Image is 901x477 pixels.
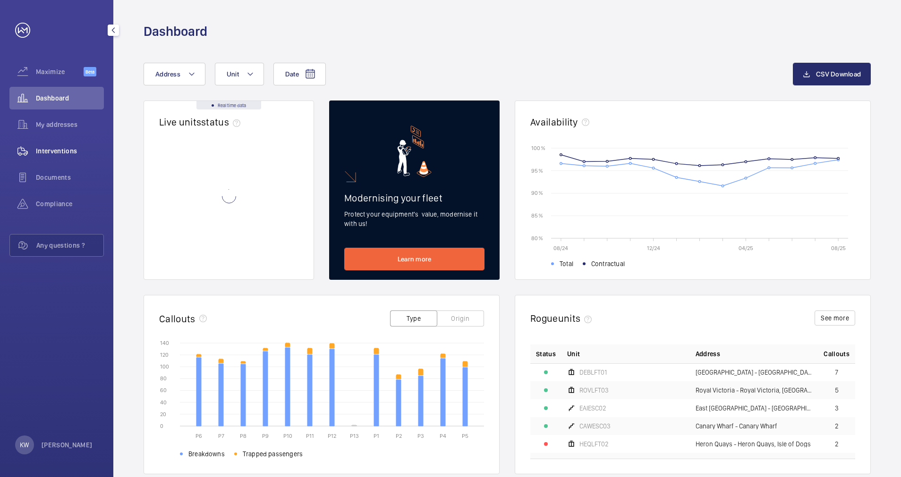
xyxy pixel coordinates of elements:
[42,440,93,450] p: [PERSON_NAME]
[816,70,861,78] span: CSV Download
[262,433,269,439] text: P9
[195,433,202,439] text: P6
[144,23,207,40] h1: Dashboard
[36,173,104,182] span: Documents
[696,349,720,359] span: Address
[437,310,484,326] button: Origin
[20,440,29,450] p: KW
[215,63,264,85] button: Unit
[530,312,595,324] h2: Rogue
[36,120,104,129] span: My addresses
[397,126,432,177] img: marketing-card.svg
[36,146,104,156] span: Interventions
[36,67,84,76] span: Maximize
[196,101,261,109] div: Real time data
[344,248,484,270] a: Learn more
[696,369,813,376] span: [GEOGRAPHIC_DATA] - [GEOGRAPHIC_DATA], [GEOGRAPHIC_DATA]
[344,209,484,228] p: Protect your equipment's value, modernise it with us!
[328,433,336,439] text: P12
[531,167,543,174] text: 95 %
[558,312,596,324] span: units
[243,449,303,459] span: Trapped passengers
[831,245,846,251] text: 08/25
[530,116,578,128] h2: Availability
[835,405,839,411] span: 3
[462,433,468,439] text: P5
[696,387,813,393] span: Royal Victoria - Royal Victoria, [GEOGRAPHIC_DATA]
[160,363,169,370] text: 100
[155,70,180,78] span: Address
[536,349,556,359] p: Status
[160,375,167,382] text: 80
[396,433,402,439] text: P2
[159,116,244,128] h2: Live units
[84,67,96,76] span: Beta
[201,116,244,128] span: status
[531,234,543,241] text: 80 %
[285,70,299,78] span: Date
[440,433,446,439] text: P4
[835,441,839,447] span: 2
[36,199,104,209] span: Compliance
[835,387,839,393] span: 5
[344,192,484,204] h2: Modernising your fleet
[390,310,437,326] button: Type
[160,387,167,393] text: 60
[531,190,543,196] text: 90 %
[160,340,169,346] text: 140
[160,351,169,358] text: 120
[417,433,424,439] text: P3
[350,433,359,439] text: P13
[227,70,239,78] span: Unit
[579,423,611,429] span: CAWESC03
[218,433,224,439] text: P7
[696,441,811,447] span: Heron Quays - Heron Quays, Isle of Dogs
[696,405,813,411] span: East [GEOGRAPHIC_DATA] - [GEOGRAPHIC_DATA], Poplar
[240,433,246,439] text: P8
[160,411,166,418] text: 20
[579,441,609,447] span: HEQLFT02
[815,310,855,326] button: See more
[835,423,839,429] span: 2
[273,63,326,85] button: Date
[159,313,195,325] h2: Callouts
[835,369,838,376] span: 7
[531,144,545,151] text: 100 %
[579,387,609,393] span: ROVLFT03
[283,433,292,439] text: P10
[553,245,568,251] text: 08/24
[579,405,606,411] span: EAIESC02
[188,449,225,459] span: Breakdowns
[793,63,871,85] button: CSV Download
[36,93,104,103] span: Dashboard
[560,259,573,268] span: Total
[567,349,580,359] span: Unit
[36,241,103,250] span: Any questions ?
[160,399,167,406] text: 40
[531,212,543,219] text: 85 %
[144,63,205,85] button: Address
[306,433,314,439] text: P11
[739,245,753,251] text: 04/25
[579,369,607,376] span: DEBLFT01
[647,245,660,251] text: 12/24
[696,423,777,429] span: Canary Wharf - Canary Wharf
[160,423,163,429] text: 0
[824,349,850,359] span: Callouts
[591,259,625,268] span: Contractual
[374,433,379,439] text: P1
